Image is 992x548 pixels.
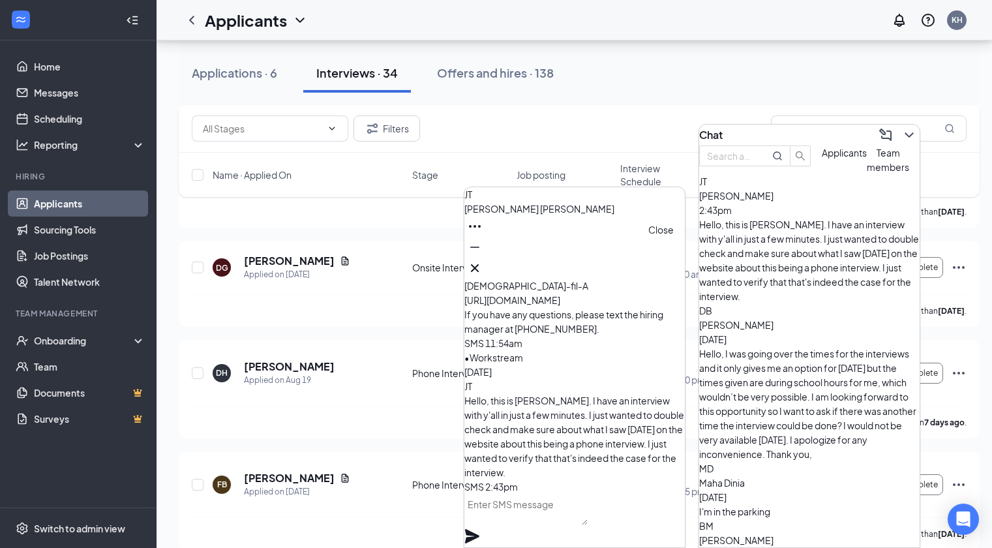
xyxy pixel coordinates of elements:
[34,80,145,106] a: Messages
[34,334,134,347] div: Onboarding
[412,168,438,181] span: Stage
[944,123,955,134] svg: MagnifyingGlass
[464,216,485,237] button: Ellipses
[699,534,774,546] span: [PERSON_NAME]
[790,151,810,161] span: search
[244,268,350,281] div: Applied on [DATE]
[353,115,420,142] button: Filter Filters
[952,14,963,25] div: KH
[464,352,523,363] span: • Workstream
[16,308,143,319] div: Team Management
[34,354,145,380] a: Team
[464,203,614,215] span: [PERSON_NAME] [PERSON_NAME]
[901,127,917,143] svg: ChevronDown
[699,303,920,318] div: DB
[216,367,228,378] div: DH
[938,306,965,316] b: [DATE]
[699,319,774,331] span: [PERSON_NAME]
[878,127,894,143] svg: ComposeMessage
[464,237,485,258] button: Minimize
[951,260,967,275] svg: Ellipses
[699,461,920,476] div: MD
[216,262,228,273] div: DG
[920,12,936,28] svg: QuestionInfo
[951,365,967,381] svg: Ellipses
[772,151,783,161] svg: MagnifyingGlass
[648,222,674,237] div: Close
[244,485,350,498] div: Applied on [DATE]
[34,190,145,217] a: Applicants
[699,204,732,216] span: 2:43pm
[464,187,685,202] div: JT
[699,190,774,202] span: [PERSON_NAME]
[327,123,337,134] svg: ChevronDown
[517,168,565,181] span: Job posting
[217,479,227,490] div: FB
[316,65,398,81] div: Interviews · 34
[892,12,907,28] svg: Notifications
[34,380,145,406] a: DocumentsCrown
[938,207,965,217] b: [DATE]
[34,243,145,269] a: Job Postings
[771,115,967,142] input: Search in interviews
[464,379,685,393] div: JT
[34,522,125,535] div: Switch to admin view
[412,478,508,491] div: Phone Interview
[699,504,920,519] div: I'm in the parking
[365,121,380,136] svg: Filter
[699,128,723,142] h3: Chat
[16,334,29,347] svg: UserCheck
[699,346,920,461] div: Hello, I was going over the times for the interviews and it only gives me an option for [DATE] bu...
[875,125,896,145] button: ComposeMessage
[699,174,920,189] div: JT
[213,168,292,181] span: Name · Applied On
[467,239,483,255] svg: Minimize
[205,9,287,31] h1: Applicants
[899,125,920,145] button: ChevronDown
[34,106,145,132] a: Scheduling
[699,477,745,489] span: Maha Dinia
[16,138,29,151] svg: Analysis
[699,519,920,533] div: BM
[464,479,685,494] div: SMS 2:43pm
[244,374,335,387] div: Applied on Aug 19
[34,406,145,432] a: SurveysCrown
[924,418,965,427] b: 7 days ago
[464,336,685,350] div: SMS 11:54am
[292,12,308,28] svg: ChevronDown
[467,219,483,234] svg: Ellipses
[16,522,29,535] svg: Settings
[34,217,145,243] a: Sourcing Tools
[16,171,143,182] div: Hiring
[34,269,145,295] a: Talent Network
[699,491,727,503] span: [DATE]
[244,254,335,268] h5: [PERSON_NAME]
[699,333,727,345] span: [DATE]
[467,260,483,276] svg: Cross
[464,366,492,378] span: [DATE]
[938,529,965,539] b: [DATE]
[822,147,867,159] span: Applicants
[948,504,979,535] div: Open Intercom Messenger
[412,261,508,274] div: Onsite Interview
[192,65,277,81] div: Applications · 6
[126,14,139,27] svg: Collapse
[620,162,700,188] span: Interview Schedule
[34,138,146,151] div: Reporting
[34,53,145,80] a: Home
[699,217,920,303] div: Hello, this is [PERSON_NAME]. I have an interview with y'all in just a few minutes. I just wanted...
[184,12,200,28] svg: ChevronLeft
[464,258,485,279] button: Cross
[464,395,684,478] span: Hello, this is [PERSON_NAME]. I have an interview with y'all in just a few minutes. I just wanted...
[464,528,480,544] svg: Plane
[340,473,350,483] svg: Document
[707,149,754,163] input: Search applicant
[203,121,322,136] input: All Stages
[14,13,27,26] svg: WorkstreamLogo
[244,471,335,485] h5: [PERSON_NAME]
[790,145,811,166] button: search
[244,359,335,374] h5: [PERSON_NAME]
[340,256,350,266] svg: Document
